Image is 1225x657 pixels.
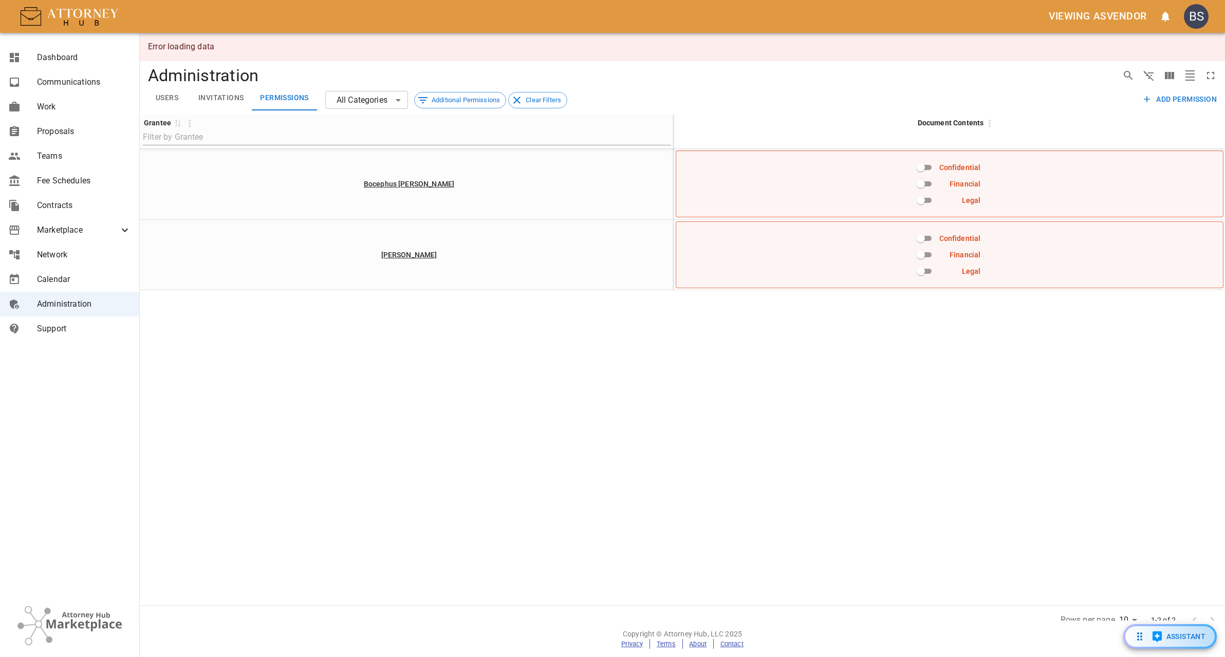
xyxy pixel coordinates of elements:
[520,95,567,105] span: Clear Filters
[37,224,119,236] span: Marketplace
[37,150,131,162] span: Teams
[190,86,252,110] button: Invitations
[37,51,131,64] span: Dashboard
[37,273,131,286] span: Calendar
[37,249,131,261] span: Network
[915,249,927,261] span: Enable Permission
[37,76,131,88] span: Communications
[332,92,392,108] div: All Categories
[981,115,998,132] button: Column Actions
[37,175,131,187] span: Fee Schedules
[720,640,744,648] a: Contact
[414,92,506,108] div: Additional Permissions
[21,7,118,26] img: AttorneyHub Logo
[377,251,437,259] a: [PERSON_NAME]
[1203,614,1221,624] span: Go to next page
[171,118,183,127] span: Sort by Grantee ascending
[1153,4,1178,29] button: open notifications menu
[915,194,927,207] span: Enable Permission
[918,117,984,129] div: Document Contents
[426,95,506,105] span: Additional Permissions
[939,195,981,205] div: Legal
[915,265,927,277] span: Enable Permission
[143,129,671,145] input: Filter by Grantee
[1061,614,1115,626] label: Rows per page
[360,180,454,188] a: Bocephus [PERSON_NAME]
[1045,5,1151,28] button: Viewing asvendor
[939,179,981,189] div: Financial
[657,640,676,648] a: Terms
[939,250,981,260] div: Financial
[689,640,707,648] a: About
[1118,65,1139,86] button: Show/Hide search
[37,199,131,212] span: Contracts
[1180,65,1200,86] button: Toggle density
[37,101,131,113] span: Work
[621,640,643,648] a: Privacy
[1184,4,1209,29] div: BS
[939,266,981,276] div: Legal
[181,115,198,132] button: Column Actions
[140,629,1225,639] p: Copyright © Attorney Hub, LLC 2025
[17,606,122,645] img: Attorney Hub Marketplace
[1140,90,1221,109] button: Add Permission
[1186,614,1203,624] span: Go to previous page
[915,232,927,245] span: Enable Permission
[915,161,927,174] span: Enable Permission
[1159,65,1180,86] button: Show/Hide columns
[144,65,1114,86] h4: Administration
[1200,65,1221,86] button: Toggle full screen
[140,37,856,57] div: Error loading data
[37,125,131,138] span: Proposals
[939,233,981,243] div: Confidential
[1119,612,1141,628] div: Rows per page
[144,117,171,129] div: Grantee
[144,86,190,110] button: Users
[939,162,981,173] div: Confidential
[1139,65,1159,86] button: Show/Hide filters
[508,92,567,108] div: Clear Filters
[252,86,317,110] button: Permissions
[37,298,131,310] span: Administration
[37,323,131,335] span: Support
[915,178,927,190] span: Enable Permission
[1147,615,1180,625] span: 1-2 of 2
